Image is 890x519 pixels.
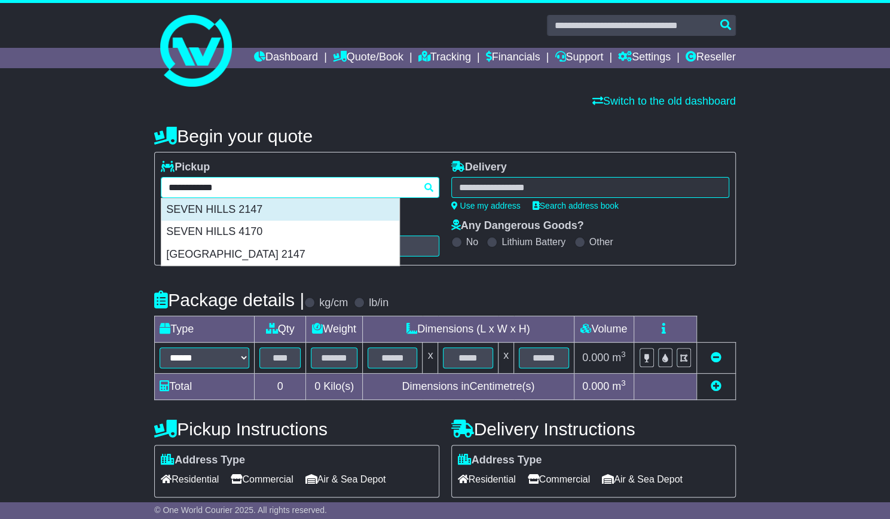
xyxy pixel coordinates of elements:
[533,201,619,210] a: Search address book
[686,48,736,68] a: Reseller
[314,380,320,392] span: 0
[161,199,399,221] div: SEVEN HILLS 2147
[555,48,603,68] a: Support
[161,243,399,266] div: [GEOGRAPHIC_DATA] 2147
[466,236,478,248] label: No
[458,470,516,489] span: Residential
[305,470,386,489] span: Air & Sea Depot
[161,454,245,467] label: Address Type
[231,470,293,489] span: Commercial
[711,352,721,364] a: Remove this item
[528,470,590,489] span: Commercial
[155,374,255,400] td: Total
[458,454,542,467] label: Address Type
[451,219,584,233] label: Any Dangerous Goods?
[161,470,219,489] span: Residential
[612,352,626,364] span: m
[154,505,327,515] span: © One World Courier 2025. All rights reserved.
[498,343,514,374] td: x
[582,352,609,364] span: 0.000
[612,380,626,392] span: m
[154,126,736,146] h4: Begin your quote
[161,177,439,198] typeahead: Please provide city
[306,374,363,400] td: Kilo(s)
[589,236,613,248] label: Other
[501,236,565,248] label: Lithium Battery
[621,378,626,387] sup: 3
[155,316,255,343] td: Type
[621,350,626,359] sup: 3
[362,374,574,400] td: Dimensions in Centimetre(s)
[582,380,609,392] span: 0.000
[711,380,721,392] a: Add new item
[362,316,574,343] td: Dimensions (L x W x H)
[451,161,507,174] label: Delivery
[451,201,521,210] a: Use my address
[333,48,403,68] a: Quote/Book
[592,95,736,107] a: Switch to the old dashboard
[161,221,399,243] div: SEVEN HILLS 4170
[418,48,470,68] a: Tracking
[486,48,540,68] a: Financials
[254,48,318,68] a: Dashboard
[255,374,306,400] td: 0
[602,470,683,489] span: Air & Sea Depot
[451,419,736,439] h4: Delivery Instructions
[369,297,389,310] label: lb/in
[574,316,634,343] td: Volume
[255,316,306,343] td: Qty
[423,343,438,374] td: x
[154,419,439,439] h4: Pickup Instructions
[154,290,304,310] h4: Package details |
[161,161,210,174] label: Pickup
[618,48,671,68] a: Settings
[306,316,363,343] td: Weight
[319,297,348,310] label: kg/cm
